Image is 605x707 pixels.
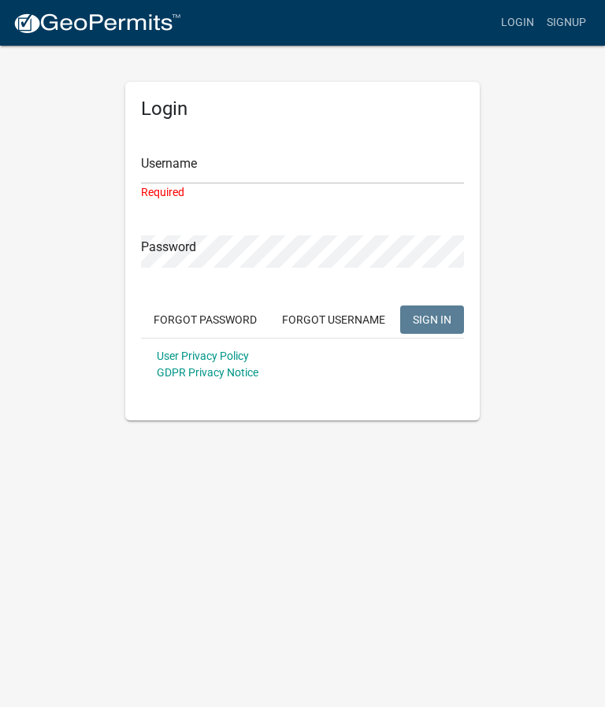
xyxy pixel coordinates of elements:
[400,305,464,334] button: SIGN IN
[157,366,258,379] a: GDPR Privacy Notice
[141,184,464,201] div: Required
[141,305,269,334] button: Forgot Password
[413,313,451,325] span: SIGN IN
[141,98,464,120] h5: Login
[269,305,398,334] button: Forgot Username
[540,8,592,38] a: Signup
[495,8,540,38] a: Login
[157,350,249,362] a: User Privacy Policy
